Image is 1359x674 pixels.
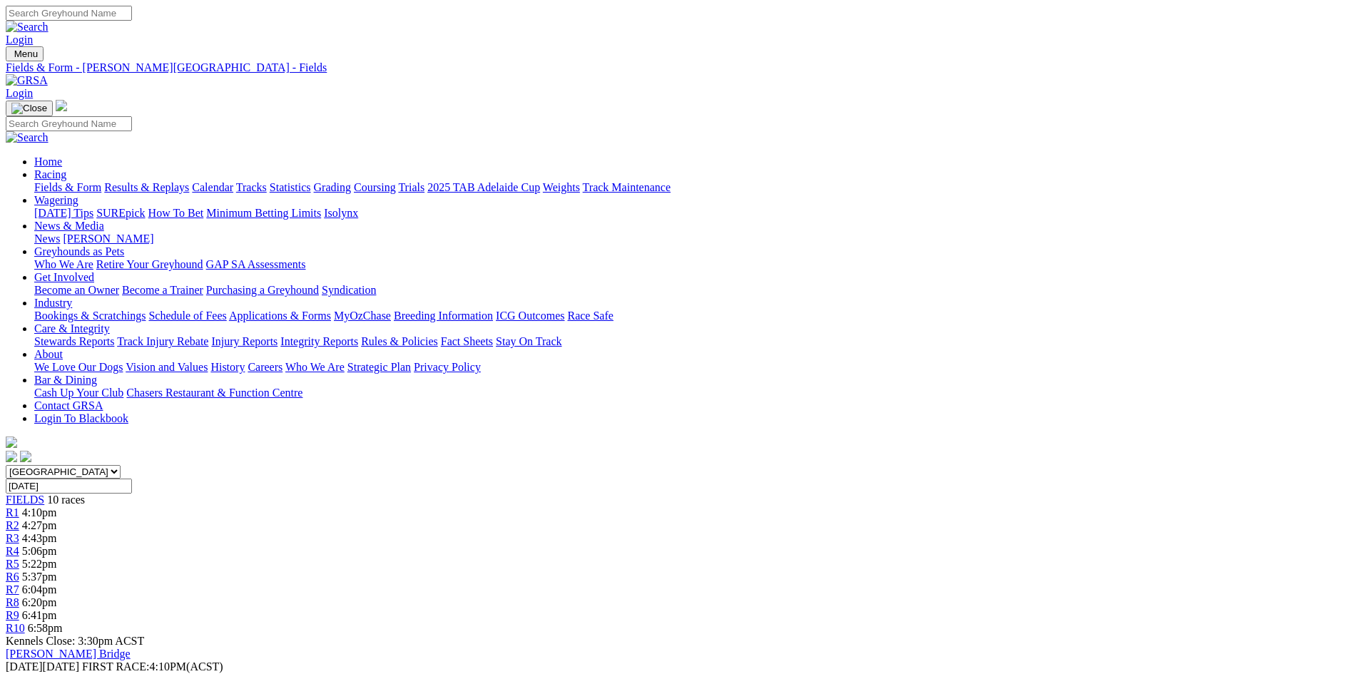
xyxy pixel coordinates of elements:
span: 10 races [47,494,85,506]
a: MyOzChase [334,310,391,322]
a: How To Bet [148,207,204,219]
a: Track Injury Rebate [117,335,208,347]
a: History [210,361,245,373]
img: Search [6,131,49,144]
a: Login [6,34,33,46]
div: News & Media [34,233,1353,245]
a: News [34,233,60,245]
input: Select date [6,479,132,494]
a: R7 [6,583,19,596]
div: Bar & Dining [34,387,1353,399]
a: 2025 TAB Adelaide Cup [427,181,540,193]
span: 6:20pm [22,596,57,608]
a: Industry [34,297,72,309]
a: Isolynx [324,207,358,219]
a: Statistics [270,181,311,193]
span: Menu [14,48,38,59]
span: 4:27pm [22,519,57,531]
span: [DATE] [6,660,79,673]
div: Get Involved [34,284,1353,297]
a: Fact Sheets [441,335,493,347]
div: Wagering [34,207,1353,220]
input: Search [6,116,132,131]
a: Purchasing a Greyhound [206,284,319,296]
img: logo-grsa-white.png [6,436,17,448]
a: Stay On Track [496,335,561,347]
a: Schedule of Fees [148,310,226,322]
a: R9 [6,609,19,621]
a: Home [34,155,62,168]
img: GRSA [6,74,48,87]
a: Who We Are [34,258,93,270]
span: 6:41pm [22,609,57,621]
a: Racing [34,168,66,180]
a: R2 [6,519,19,531]
a: SUREpick [96,207,145,219]
a: Injury Reports [211,335,278,347]
a: R4 [6,545,19,557]
button: Toggle navigation [6,101,53,116]
a: Stewards Reports [34,335,114,347]
img: twitter.svg [20,451,31,462]
a: Care & Integrity [34,322,110,335]
a: Retire Your Greyhound [96,258,203,270]
img: logo-grsa-white.png [56,100,67,111]
div: Industry [34,310,1353,322]
a: FIELDS [6,494,44,506]
a: [PERSON_NAME] [63,233,153,245]
a: Login [6,87,33,99]
a: About [34,348,63,360]
a: Strategic Plan [347,361,411,373]
a: Syndication [322,284,376,296]
a: Become an Owner [34,284,119,296]
a: Privacy Policy [414,361,481,373]
a: R3 [6,532,19,544]
a: R6 [6,571,19,583]
img: Search [6,21,49,34]
a: GAP SA Assessments [206,258,306,270]
span: [DATE] [6,660,43,673]
a: Tracks [236,181,267,193]
a: Contact GRSA [34,399,103,412]
input: Search [6,6,132,21]
a: Vision and Values [126,361,208,373]
a: [DATE] Tips [34,207,93,219]
span: Kennels Close: 3:30pm ACST [6,635,144,647]
div: About [34,361,1353,374]
span: FIRST RACE: [82,660,149,673]
div: Greyhounds as Pets [34,258,1353,271]
span: 6:58pm [28,622,63,634]
img: facebook.svg [6,451,17,462]
div: Care & Integrity [34,335,1353,348]
a: Fields & Form [34,181,101,193]
a: Chasers Restaurant & Function Centre [126,387,302,399]
a: Trials [398,181,424,193]
a: We Love Our Dogs [34,361,123,373]
a: Careers [248,361,283,373]
a: Fields & Form - [PERSON_NAME][GEOGRAPHIC_DATA] - Fields [6,61,1353,74]
a: R1 [6,506,19,519]
a: Become a Trainer [122,284,203,296]
span: 5:22pm [22,558,57,570]
a: Login To Blackbook [34,412,128,424]
span: 6:04pm [22,583,57,596]
a: Integrity Reports [280,335,358,347]
a: R8 [6,596,19,608]
span: 4:10pm [22,506,57,519]
a: Minimum Betting Limits [206,207,321,219]
span: 4:10PM(ACST) [82,660,223,673]
a: Wagering [34,194,78,206]
a: Breeding Information [394,310,493,322]
a: R5 [6,558,19,570]
a: Cash Up Your Club [34,387,123,399]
